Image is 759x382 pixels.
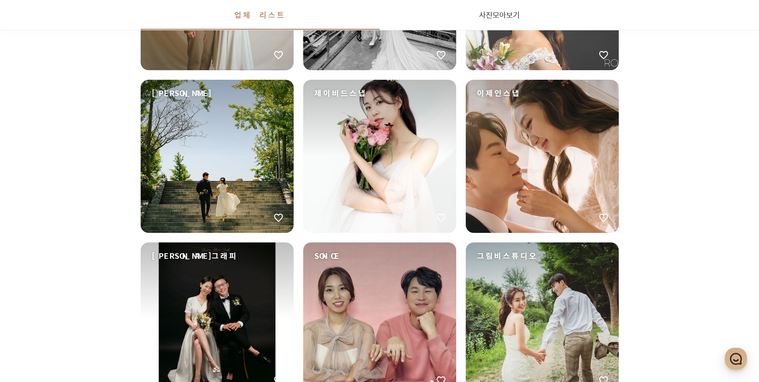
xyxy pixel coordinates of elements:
a: 대화 [53,253,103,273]
a: [PERSON_NAME] [141,80,294,233]
span: [PERSON_NAME]그래피 [152,250,237,262]
span: SONICE [314,250,340,262]
span: 홈 [25,265,30,271]
span: 설정 [123,265,133,271]
span: 그림비스튜디오 [477,250,538,262]
span: [PERSON_NAME] [152,88,212,99]
a: 제이비드스냅 [303,80,456,233]
span: 이제인스냅 [477,88,521,99]
a: 홈 [2,253,53,273]
span: 제이비드스냅 [314,88,367,99]
a: 설정 [103,253,153,273]
a: 이제인스냅 [466,80,619,233]
span: 대화 [73,265,82,272]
